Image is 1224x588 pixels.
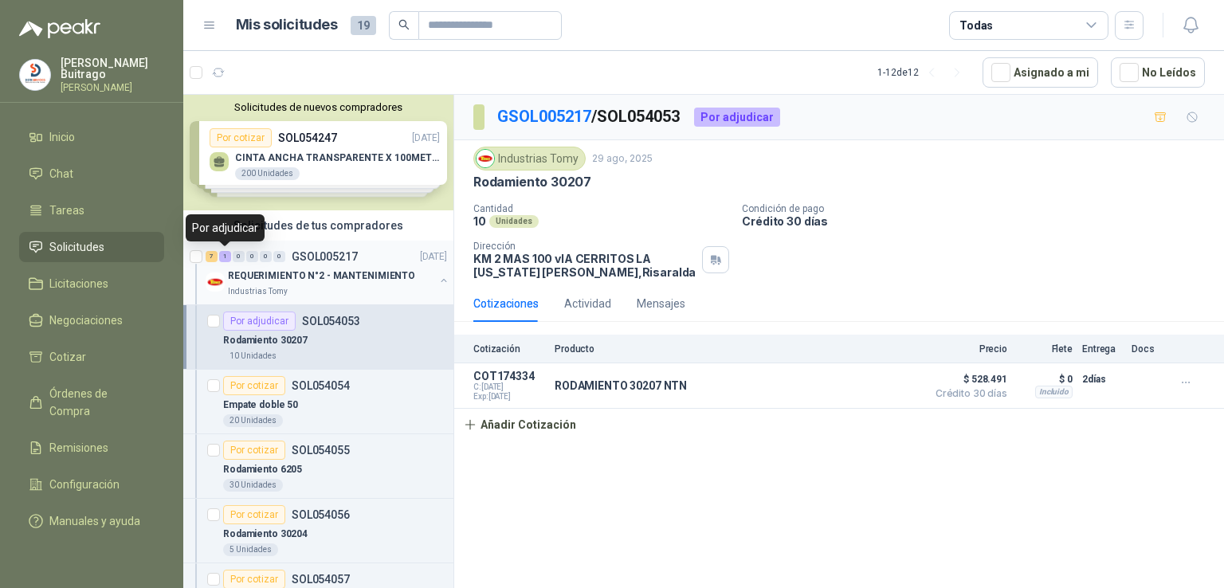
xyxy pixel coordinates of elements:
[555,343,918,355] p: Producto
[206,251,218,262] div: 7
[246,251,258,262] div: 0
[473,370,545,382] p: COT174334
[223,462,302,477] p: Rodamiento 6205
[49,238,104,256] span: Solicitudes
[1111,57,1205,88] button: No Leídos
[489,215,539,228] div: Unidades
[1035,386,1073,398] div: Incluido
[49,202,84,219] span: Tareas
[228,269,415,284] p: REQUERIMIENTO N°2 - MANTENIMIENTO
[49,128,75,146] span: Inicio
[564,295,611,312] div: Actividad
[1017,343,1073,355] p: Flete
[351,16,376,35] span: 19
[19,506,164,536] a: Manuales y ayuda
[49,275,108,292] span: Licitaciones
[473,147,586,171] div: Industrias Tomy
[61,83,164,92] p: [PERSON_NAME]
[19,469,164,500] a: Configuración
[219,251,231,262] div: 1
[19,378,164,426] a: Órdenes de Compra
[302,316,360,327] p: SOL054053
[473,203,729,214] p: Cantidad
[206,247,450,298] a: 7 1 0 0 0 0 GSOL005217[DATE] Company LogoREQUERIMIENTO N°2 - MANTENIMIENTOIndustrias Tomy
[473,343,545,355] p: Cotización
[1132,343,1163,355] p: Docs
[49,348,86,366] span: Cotizar
[183,210,453,241] div: Solicitudes de tus compradores
[223,312,296,331] div: Por adjudicar
[223,376,285,395] div: Por cotizar
[206,272,225,292] img: Company Logo
[1017,370,1073,389] p: $ 0
[983,57,1098,88] button: Asignado a mi
[473,174,591,190] p: Rodamiento 30207
[183,434,453,499] a: Por cotizarSOL054055Rodamiento 620530 Unidades
[473,214,486,228] p: 10
[1082,370,1122,389] p: 2 días
[292,509,350,520] p: SOL054056
[19,195,164,225] a: Tareas
[49,476,120,493] span: Configuración
[637,295,685,312] div: Mensajes
[223,441,285,460] div: Por cotizar
[292,380,350,391] p: SOL054054
[228,285,288,298] p: Industrias Tomy
[19,232,164,262] a: Solicitudes
[928,389,1007,398] span: Crédito 30 días
[473,392,545,402] span: Exp: [DATE]
[20,60,50,90] img: Company Logo
[19,433,164,463] a: Remisiones
[49,512,140,530] span: Manuales y ayuda
[260,251,272,262] div: 0
[694,108,780,127] div: Por adjudicar
[398,19,410,30] span: search
[473,382,545,392] span: C: [DATE]
[223,527,308,542] p: Rodamiento 30204
[19,159,164,189] a: Chat
[183,370,453,434] a: Por cotizarSOL054054Empate doble 5020 Unidades
[19,122,164,152] a: Inicio
[928,370,1007,389] span: $ 528.491
[49,385,149,420] span: Órdenes de Compra
[223,414,283,427] div: 20 Unidades
[473,252,696,279] p: KM 2 MAS 100 vIA CERRITOS LA [US_STATE] [PERSON_NAME] , Risaralda
[49,165,73,182] span: Chat
[497,107,591,126] a: GSOL005217
[19,19,100,38] img: Logo peakr
[19,269,164,299] a: Licitaciones
[292,574,350,585] p: SOL054057
[273,251,285,262] div: 0
[233,251,245,262] div: 0
[61,57,164,80] p: [PERSON_NAME] Buitrago
[592,151,653,167] p: 29 ago, 2025
[186,214,265,241] div: Por adjudicar
[292,251,358,262] p: GSOL005217
[190,101,447,113] button: Solicitudes de nuevos compradores
[19,342,164,372] a: Cotizar
[742,214,1218,228] p: Crédito 30 días
[928,343,1007,355] p: Precio
[477,150,494,167] img: Company Logo
[1082,343,1122,355] p: Entrega
[183,305,453,370] a: Por adjudicarSOL054053Rodamiento 3020710 Unidades
[183,95,453,210] div: Solicitudes de nuevos compradoresPor cotizarSOL054247[DATE] CINTA ANCHA TRANSPARENTE X 100METROS2...
[223,398,298,413] p: Empate doble 50
[183,499,453,563] a: Por cotizarSOL054056Rodamiento 302045 Unidades
[223,479,283,492] div: 30 Unidades
[292,445,350,456] p: SOL054055
[454,409,585,441] button: Añadir Cotización
[420,249,447,265] p: [DATE]
[223,333,308,348] p: Rodamiento 30207
[742,203,1218,214] p: Condición de pago
[223,350,283,363] div: 10 Unidades
[473,241,696,252] p: Dirección
[19,305,164,335] a: Negociaciones
[49,312,123,329] span: Negociaciones
[473,295,539,312] div: Cotizaciones
[223,543,278,556] div: 5 Unidades
[555,379,687,392] p: RODAMIENTO 30207 NTN
[497,104,681,129] p: / SOL054053
[877,60,970,85] div: 1 - 12 de 12
[223,505,285,524] div: Por cotizar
